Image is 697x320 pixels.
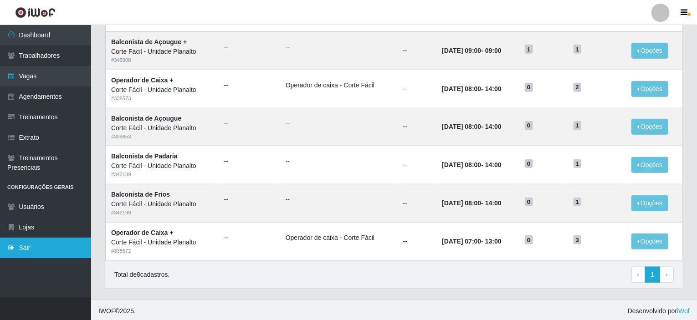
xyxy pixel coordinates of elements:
[286,157,392,166] ul: --
[660,267,674,283] a: Next
[111,38,187,46] strong: Balconista de Açougue +
[442,123,501,130] strong: -
[574,198,582,207] span: 1
[398,70,437,108] td: --
[398,222,437,260] td: --
[631,195,669,211] button: Opções
[637,271,640,278] span: ‹
[574,45,582,54] span: 1
[525,159,533,168] span: 0
[485,161,502,168] time: 14:00
[666,271,668,278] span: ›
[111,191,170,198] strong: Balconista de Frios
[111,199,213,209] div: Corte Fácil - Unidade Planalto
[485,85,502,92] time: 14:00
[631,81,669,97] button: Opções
[111,95,213,102] div: # 338573
[442,123,481,130] time: [DATE] 08:00
[525,121,533,130] span: 0
[631,157,669,173] button: Opções
[574,159,582,168] span: 1
[398,146,437,184] td: --
[442,199,481,207] time: [DATE] 08:00
[525,198,533,207] span: 0
[574,121,582,130] span: 1
[398,31,437,70] td: --
[98,306,136,316] span: © 2025 .
[224,81,275,90] ul: --
[15,7,56,18] img: CoreUI Logo
[286,233,392,243] li: Operador de caixa - Corte Fácil
[631,43,669,59] button: Opções
[111,229,174,236] strong: Operador de Caixa +
[677,307,690,315] a: iWof
[628,306,690,316] span: Desenvolvido por
[111,56,213,64] div: # 345008
[645,267,661,283] a: 1
[442,85,481,92] time: [DATE] 08:00
[286,118,392,128] ul: --
[525,45,533,54] span: 1
[398,184,437,223] td: --
[111,152,178,160] strong: Balconista de Padaria
[111,209,213,217] div: # 342199
[114,270,169,279] p: Total de 8 cadastros.
[442,238,501,245] strong: -
[525,83,533,92] span: 0
[442,199,501,207] strong: -
[111,47,213,56] div: Corte Fácil - Unidade Planalto
[442,47,501,54] strong: -
[631,267,646,283] a: Previous
[525,235,533,244] span: 0
[485,123,502,130] time: 14:00
[631,119,669,135] button: Opções
[111,85,213,95] div: Corte Fácil - Unidade Planalto
[442,47,481,54] time: [DATE] 09:00
[442,161,481,168] time: [DATE] 08:00
[111,123,213,133] div: Corte Fácil - Unidade Planalto
[98,307,115,315] span: IWOF
[485,238,502,245] time: 13:00
[111,238,213,247] div: Corte Fácil - Unidade Planalto
[442,161,501,168] strong: -
[631,267,674,283] nav: pagination
[224,42,275,52] ul: --
[224,157,275,166] ul: --
[631,234,669,249] button: Opções
[286,42,392,52] ul: --
[224,118,275,128] ul: --
[485,47,502,54] time: 09:00
[442,238,481,245] time: [DATE] 07:00
[111,247,213,255] div: # 338572
[111,76,174,84] strong: Operador de Caixa +
[111,161,213,171] div: Corte Fácil - Unidade Planalto
[574,83,582,92] span: 2
[286,195,392,204] ul: --
[111,115,181,122] strong: Balconista de Açougue
[286,81,392,90] li: Operador de caixa - Corte Fácil
[224,233,275,243] ul: --
[485,199,502,207] time: 14:00
[224,195,275,204] ul: --
[398,108,437,146] td: --
[442,85,501,92] strong: -
[111,171,213,178] div: # 342189
[111,133,213,141] div: # 339653
[574,235,582,244] span: 3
